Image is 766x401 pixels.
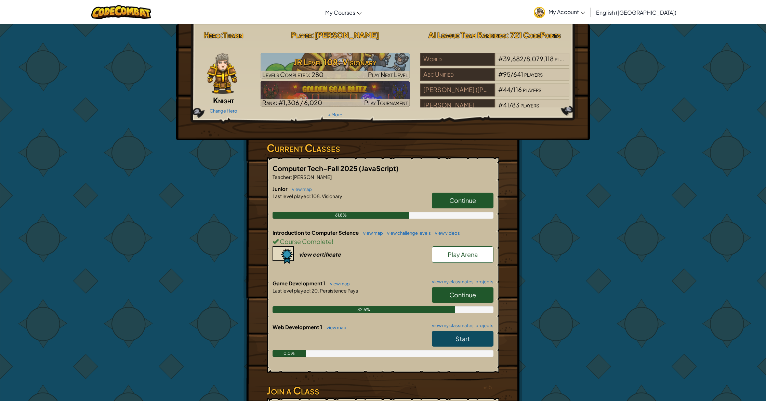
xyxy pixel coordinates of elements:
[273,174,291,180] span: Teacher
[223,30,243,40] span: Tharin
[512,101,519,109] span: 83
[511,70,513,78] span: /
[520,101,539,109] span: players
[549,8,585,15] span: My Account
[273,229,360,236] span: Introduction to Computer Science
[273,251,341,258] a: view certificate
[273,185,289,192] span: Junior
[311,287,319,294] span: 20.
[498,101,503,109] span: #
[204,30,220,40] span: Hero
[364,99,408,106] span: Play Tournament
[292,174,332,180] span: [PERSON_NAME]
[448,250,478,258] span: Play Arena
[593,3,680,22] a: English ([GEOGRAPHIC_DATA])
[506,30,561,40] span: : 721 CodePoints
[455,335,470,342] span: Start
[289,186,312,192] a: view map
[534,7,545,18] img: avatar
[273,246,294,264] img: certificate-icon.png
[273,324,323,330] span: Web Development 1
[322,3,365,22] a: My Courses
[428,30,506,40] span: AI League Team Rankings
[262,70,323,78] span: Levels Completed: 280
[273,280,327,286] span: Game Development 1
[332,237,333,245] span: !
[509,101,512,109] span: /
[555,55,573,63] span: players
[291,174,292,180] span: :
[261,81,410,107] img: Golden Goal
[207,53,237,94] img: knight-pose.png
[420,83,494,96] div: [PERSON_NAME] ([PERSON_NAME]) Middle
[213,95,234,105] span: Knight
[523,86,541,93] span: players
[220,30,223,40] span: :
[530,1,589,23] a: My Account
[309,287,311,294] span: :
[513,86,522,93] span: 116
[503,101,509,109] span: 41
[262,99,322,106] span: Rank: #1,306 / 6,020
[261,81,410,107] a: Rank: #1,306 / 6,020Play Tournament
[273,287,309,294] span: Last level played
[321,193,342,199] span: Visionary
[261,53,410,79] a: Play Next Level
[273,350,306,357] div: 0.0%
[323,325,346,330] a: view map
[428,323,493,328] a: view my classmates' projects
[503,86,511,93] span: 44
[449,291,476,299] span: Continue
[449,196,476,204] span: Continue
[428,280,493,284] a: view my classmates' projects
[524,55,526,63] span: /
[503,70,511,78] span: 95
[368,70,408,78] span: Play Next Level
[498,86,503,93] span: #
[267,140,499,156] h3: Current Classes
[291,30,312,40] span: Player
[526,55,554,63] span: 8,079,118
[328,112,342,117] a: + More
[511,86,513,93] span: /
[524,70,543,78] span: players
[309,193,311,199] span: :
[327,281,350,286] a: view map
[315,30,379,40] span: [PERSON_NAME]
[420,99,494,112] div: [PERSON_NAME]
[360,230,383,236] a: view map
[359,164,399,172] span: (JavaScript)
[273,306,455,313] div: 82.6%
[273,164,359,172] span: Computer Tech-Fall 2025
[420,105,569,113] a: [PERSON_NAME]#41/83players
[319,287,358,294] span: Persistence Pays
[498,55,503,63] span: #
[91,5,151,19] img: CodeCombat logo
[498,70,503,78] span: #
[311,193,321,199] span: 108.
[299,251,341,258] div: view certificate
[513,70,523,78] span: 641
[420,53,494,66] div: World
[420,90,569,98] a: [PERSON_NAME] ([PERSON_NAME]) Middle#44/116players
[273,193,309,199] span: Last level played
[261,53,410,79] img: JR Level 108: Visionary
[325,9,355,16] span: My Courses
[420,68,494,81] div: Abc Unified
[312,30,315,40] span: :
[420,75,569,82] a: Abc Unified#95/641players
[267,383,499,398] h3: Join a Class
[279,237,332,245] span: Course Complete
[261,54,410,70] h3: JR Level 108: Visionary
[432,230,460,236] a: view videos
[596,9,676,16] span: English ([GEOGRAPHIC_DATA])
[420,59,569,67] a: World#39,682/8,079,118players
[273,212,409,219] div: 61.8%
[384,230,431,236] a: view challenge levels
[210,108,237,114] a: Change Hero
[503,55,524,63] span: 39,682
